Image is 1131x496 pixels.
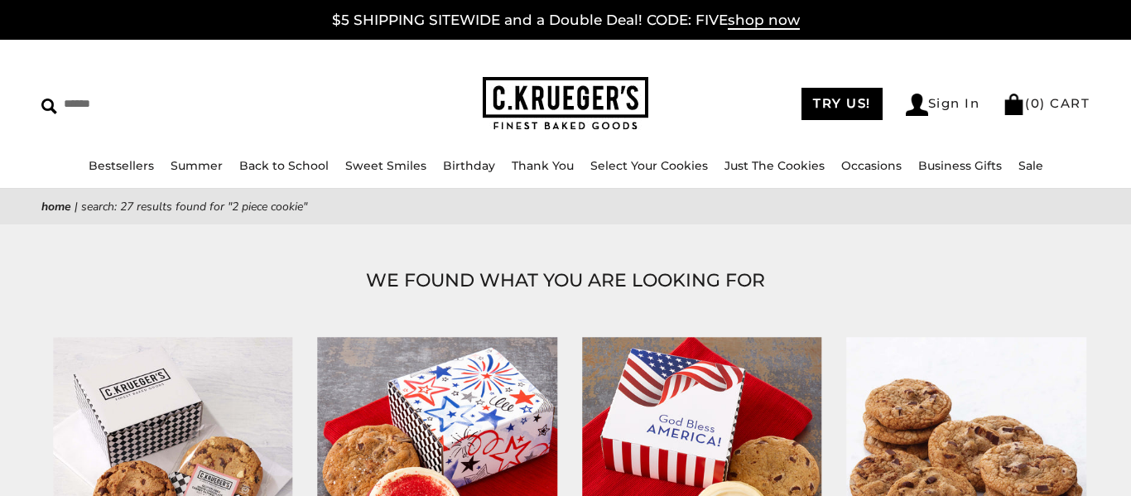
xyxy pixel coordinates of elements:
[41,197,1090,216] nav: breadcrumbs
[66,266,1065,296] h1: WE FOUND WHAT YOU ARE LOOKING FOR
[590,158,708,173] a: Select Your Cookies
[1031,95,1041,111] span: 0
[1003,94,1025,115] img: Bag
[728,12,800,30] span: shop now
[906,94,928,116] img: Account
[239,158,329,173] a: Back to School
[75,199,78,214] span: |
[443,158,495,173] a: Birthday
[41,91,285,117] input: Search
[483,77,648,131] img: C.KRUEGER'S
[918,158,1002,173] a: Business Gifts
[906,94,980,116] a: Sign In
[89,158,154,173] a: Bestsellers
[171,158,223,173] a: Summer
[332,12,800,30] a: $5 SHIPPING SITEWIDE and a Double Deal! CODE: FIVEshop now
[1003,95,1090,111] a: (0) CART
[81,199,307,214] span: Search: 27 results found for "2 piece cookie"
[724,158,825,173] a: Just The Cookies
[841,158,902,173] a: Occasions
[41,199,71,214] a: Home
[345,158,426,173] a: Sweet Smiles
[41,99,57,114] img: Search
[512,158,574,173] a: Thank You
[1018,158,1043,173] a: Sale
[801,88,883,120] a: TRY US!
